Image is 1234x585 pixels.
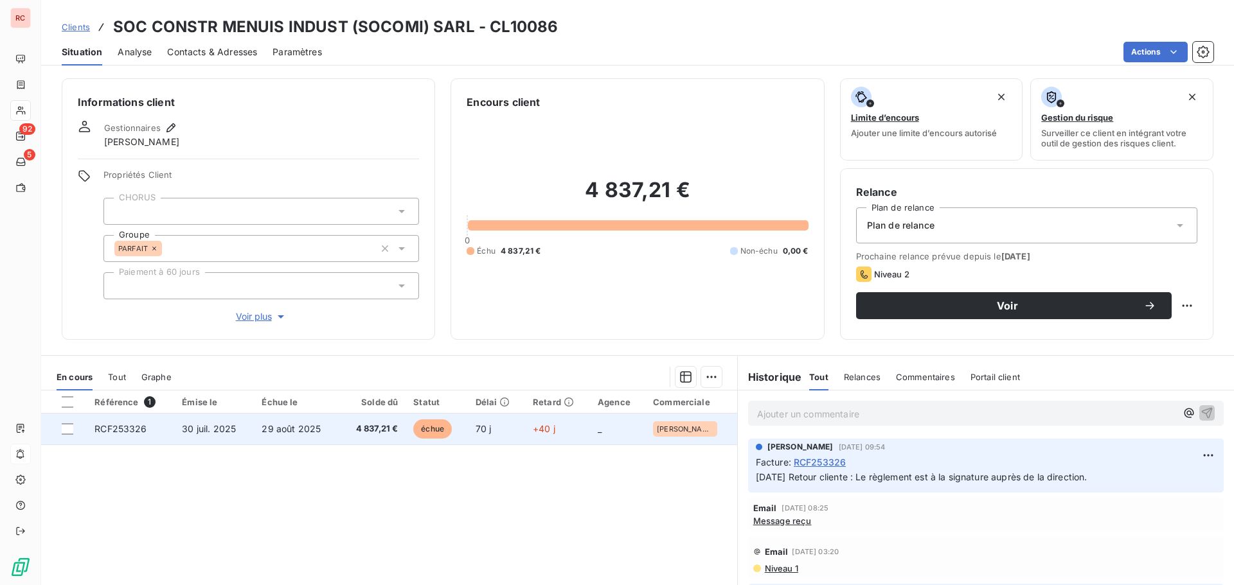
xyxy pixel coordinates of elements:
span: En cours [57,372,93,382]
div: Retard [533,397,582,407]
span: 29 août 2025 [262,423,321,434]
h6: Historique [738,369,802,385]
input: Ajouter une valeur [114,280,125,292]
img: Logo LeanPay [10,557,31,577]
h6: Informations client [78,94,419,110]
button: Limite d’encoursAjouter une limite d’encours autorisé [840,78,1023,161]
a: Clients [62,21,90,33]
span: _ [598,423,602,434]
span: Ajouter une limite d’encours autorisé [851,128,997,138]
span: [PERSON_NAME] [767,441,834,453]
div: Commerciale [653,397,729,407]
span: [DATE] 09:54 [839,443,886,451]
span: Gestionnaires [104,123,161,133]
div: Agence [598,397,638,407]
button: Gestion du risqueSurveiller ce client en intégrant votre outil de gestion des risques client. [1030,78,1213,161]
span: Message reçu [753,516,812,526]
span: Limite d’encours [851,112,919,123]
span: RCF253326 [794,455,846,469]
span: Paramètres [273,46,322,58]
span: Tout [809,372,828,382]
span: Voir [872,301,1143,311]
h3: SOC CONSTR MENUIS INDUST (SOCOMI) SARL - CL10086 [113,15,558,39]
span: Situation [62,46,102,58]
h2: 4 837,21 € [467,177,808,216]
button: Actions [1123,42,1188,62]
span: Graphe [141,372,172,382]
div: Statut [413,397,460,407]
div: Échue le [262,397,332,407]
input: Ajouter une valeur [162,243,172,254]
h6: Encours client [467,94,540,110]
span: 92 [19,123,35,135]
span: Email [765,546,789,557]
span: Échu [477,245,496,257]
div: Référence [94,396,166,408]
span: Plan de relance [867,219,934,232]
span: 30 juil. 2025 [182,423,236,434]
span: [DATE] 03:20 [792,548,839,555]
span: [PERSON_NAME] [104,135,179,148]
span: Facture : [756,455,791,469]
div: Émise le [182,397,246,407]
span: 0,00 € [783,245,809,257]
div: Délai [476,397,517,407]
span: Non-échu [740,245,778,257]
span: Niveau 1 [764,563,798,573]
span: Propriétés Client [103,170,419,188]
span: [PERSON_NAME] [657,425,713,433]
span: Portail client [970,372,1020,382]
span: Commentaires [896,372,955,382]
span: Niveau 2 [874,269,909,279]
span: RCF253326 [94,423,147,434]
span: Email [753,503,777,513]
span: Relances [844,372,881,382]
span: Surveiller ce client en intégrant votre outil de gestion des risques client. [1041,128,1203,148]
span: [DATE] 08:25 [782,504,828,512]
span: [DATE] Retour cliente : Le règlement est à la signature auprès de la direction. [756,471,1087,482]
span: Tout [108,372,126,382]
span: échue [413,419,452,439]
input: Ajouter une valeur [114,205,125,217]
span: PARFAIT [118,245,148,252]
span: +40 j [533,423,555,434]
h6: Relance [856,184,1197,200]
span: Contacts & Adresses [167,46,257,58]
span: 1 [144,396,156,408]
span: Prochaine relance prévue depuis le [856,251,1197,261]
span: 4 837,21 € [347,423,398,435]
div: RC [10,8,31,28]
span: 0 [465,235,470,245]
span: Clients [62,22,90,32]
span: Gestion du risque [1041,112,1113,123]
span: 5 [24,149,35,161]
button: Voir plus [103,310,419,324]
div: Solde dû [347,397,398,407]
span: Analyse [118,46,152,58]
span: 70 j [476,423,492,434]
span: 4 837,21 € [501,245,541,257]
iframe: Intercom live chat [1190,541,1221,572]
button: Voir [856,292,1172,319]
span: Voir plus [236,310,287,323]
span: [DATE] [1001,251,1030,261]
